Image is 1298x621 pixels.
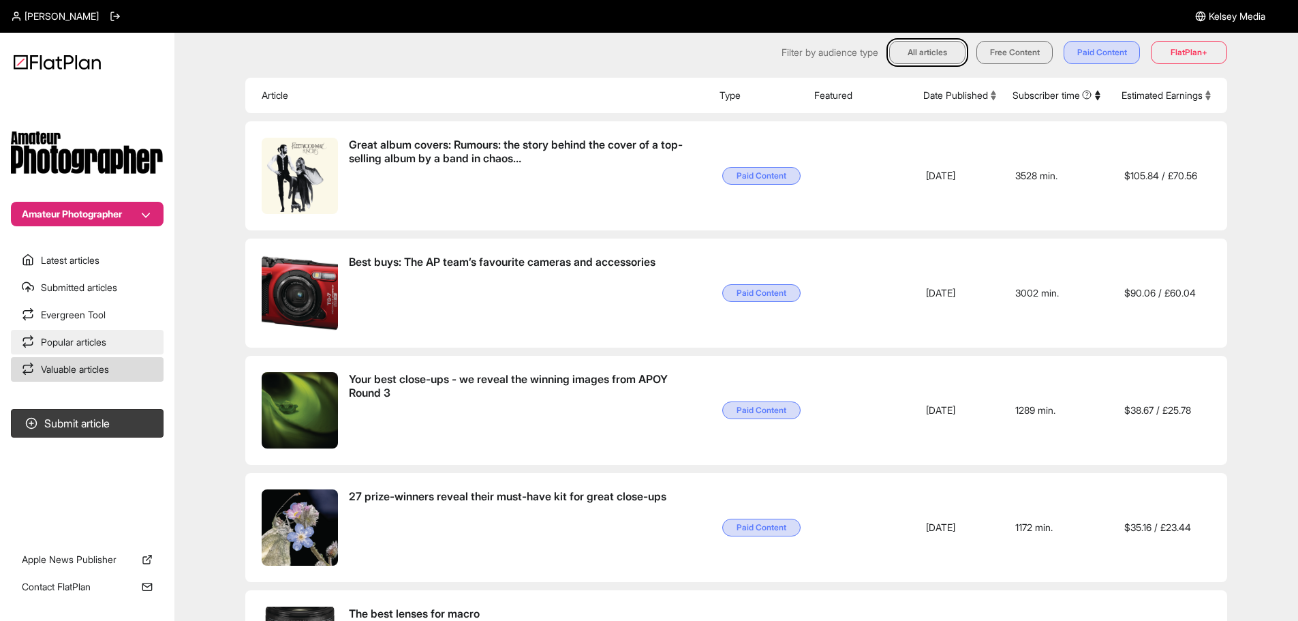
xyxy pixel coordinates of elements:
[923,89,996,102] button: Date Published
[349,255,655,331] span: Best buys: The AP team’s favourite cameras and accessories
[806,78,915,113] th: Featured
[915,473,1004,582] td: [DATE]
[262,489,338,566] img: 27 prize-winners reveal their must-have kit for great close-ups
[1122,89,1211,102] button: Estimated Earnings
[1162,404,1191,416] span: £ 25.78
[349,607,480,620] span: The best lenses for macro
[722,402,801,419] span: Paid Content
[1013,89,1092,102] span: Subscriber time
[245,78,711,113] th: Article
[722,284,801,302] span: Paid Content
[349,489,666,566] span: 27 prize-winners reveal their must-have kit for great close-ups
[1113,239,1227,348] td: /
[349,138,683,165] span: Great album covers: Rumours: the story behind the cover of a top-selling album by a band in chaos…
[1168,170,1197,181] span: £ 70.56
[11,248,164,273] a: Latest articles
[1113,473,1227,582] td: /
[1004,356,1113,465] td: 1289 min.
[349,372,668,399] span: Your best close-ups - we reveal the winning images from APOY Round 3
[1151,41,1227,64] button: FlatPlan+
[1113,356,1227,465] td: /
[349,138,700,214] span: Great album covers: Rumours: the story behind the cover of a top-selling album by a band in chaos…
[976,41,1053,64] button: Free Content
[1013,89,1100,102] button: Subscriber time
[1004,121,1113,230] td: 3528 min.
[11,575,164,599] a: Contact FlatPlan
[11,303,164,327] a: Evergreen Tool
[262,372,338,449] img: Your best close-ups - we reveal the winning images from APOY Round 3
[1004,473,1113,582] td: 1172 min.
[1164,287,1196,299] span: £ 60.04
[722,167,801,185] span: Paid Content
[11,409,164,438] button: Submit article
[915,356,1004,465] td: [DATE]
[1064,41,1140,64] button: Paid Content
[782,46,878,59] span: Filter by audience type
[915,239,1004,348] td: [DATE]
[11,131,164,175] img: Publication Logo
[11,547,164,572] a: Apple News Publisher
[915,121,1004,230] td: [DATE]
[262,372,700,449] a: Your best close-ups - we reveal the winning images from APOY Round 3
[889,41,965,64] button: All articles
[722,519,801,536] span: Paid Content
[1004,239,1113,348] td: 3002 min.
[349,255,655,269] span: Best buys: The AP team’s favourite cameras and accessories
[262,138,700,214] a: Great album covers: Rumours: the story behind the cover of a top-selling album by a band in chaos…
[25,10,99,23] span: [PERSON_NAME]
[711,78,806,113] th: Type
[11,330,164,354] a: Popular articles
[349,372,700,449] span: Your best close-ups - we reveal the winning images from APOY Round 3
[1124,287,1156,299] span: $ 90.06
[1160,521,1191,533] span: £ 23.44
[11,10,99,23] a: [PERSON_NAME]
[11,202,164,226] button: Amateur Photographer
[262,255,700,331] a: Best buys: The AP team’s favourite cameras and accessories
[11,275,164,300] a: Submitted articles
[11,357,164,382] a: Valuable articles
[1209,10,1265,23] span: Kelsey Media
[1124,521,1152,533] span: $ 35.16
[14,55,101,70] img: Logo
[262,138,338,214] img: Great album covers: Rumours: the story behind the cover of a top-selling album by a band in chaos…
[1113,121,1227,230] td: /
[262,489,700,566] a: 27 prize-winners reveal their must-have kit for great close-ups
[349,489,666,503] span: 27 prize-winners reveal their must-have kit for great close-ups
[1124,170,1159,181] span: $ 105.84
[262,255,338,331] img: Best buys: The AP team’s favourite cameras and accessories
[1124,404,1154,416] span: $ 38.67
